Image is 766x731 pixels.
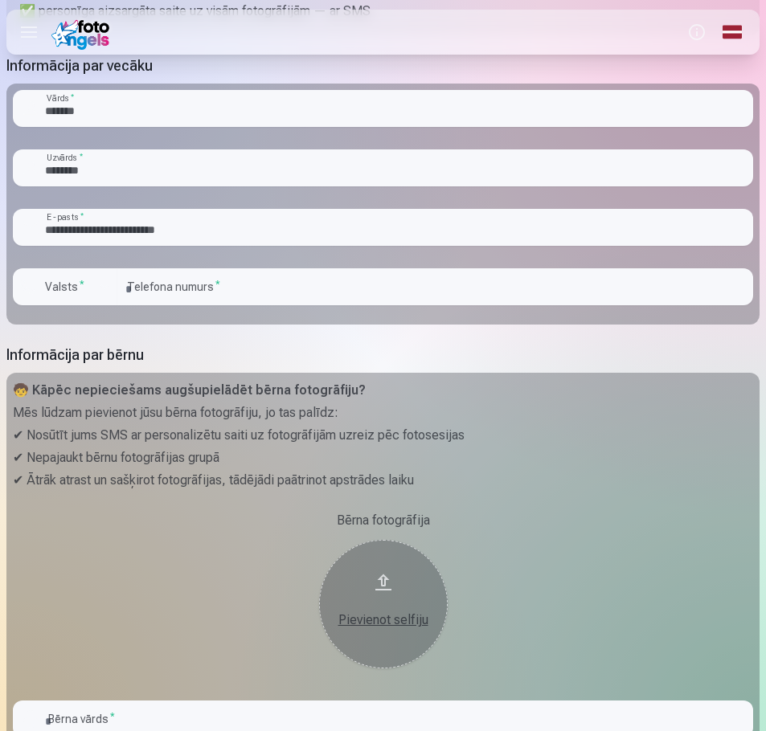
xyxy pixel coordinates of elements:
strong: 🧒 Kāpēc nepieciešams augšupielādēt bērna fotogrāfiju? [13,382,366,398]
p: ✔ Ātrāk atrast un sašķirot fotogrāfijas, tādējādi paātrinot apstrādes laiku [13,469,753,492]
p: ✔ Nosūtīt jums SMS ar personalizētu saiti uz fotogrāfijām uzreiz pēc fotosesijas [13,424,753,447]
div: Pievienot selfiju [335,611,432,630]
img: /fa1 [51,14,115,50]
p: Mēs lūdzam pievienot jūsu bērna fotogrāfiju, jo tas palīdz: [13,402,753,424]
p: ✔ Nepajaukt bērnu fotogrāfijas grupā [13,447,753,469]
button: Pievienot selfiju [319,540,448,668]
button: Valsts* [13,268,117,305]
h5: Informācija par bērnu [6,344,760,366]
button: Info [679,10,715,55]
div: Bērna fotogrāfija [13,511,753,530]
a: Global [715,10,750,55]
label: Valsts [39,279,91,295]
h5: Informācija par vecāku [6,55,760,77]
